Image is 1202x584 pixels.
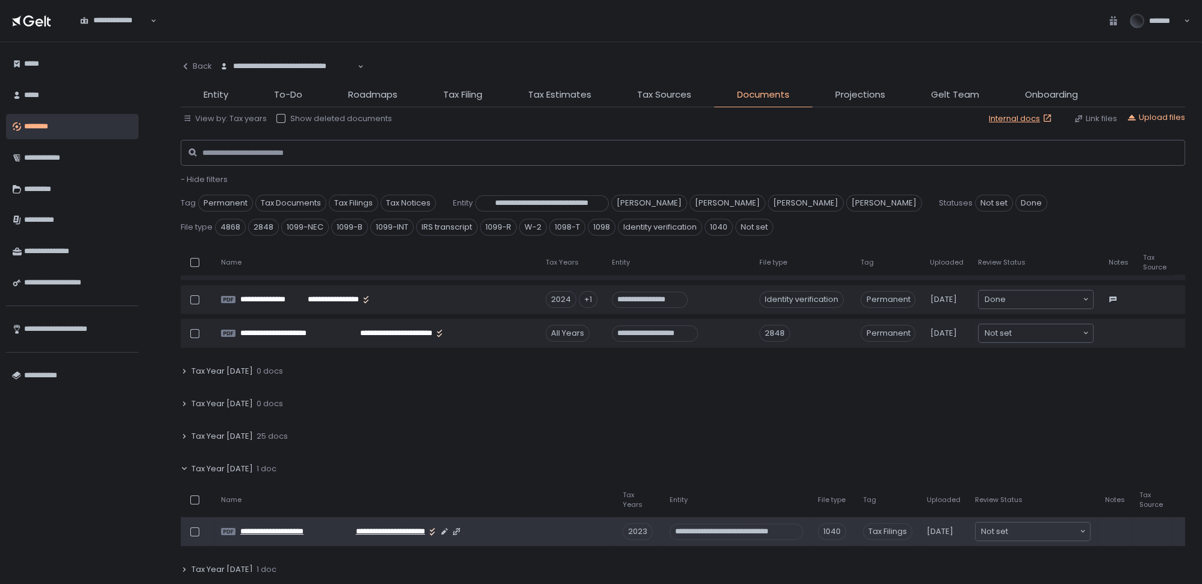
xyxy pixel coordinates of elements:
[519,219,547,236] span: W-2
[329,195,378,212] span: Tax Filings
[611,195,687,212] span: [PERSON_NAME]
[737,88,789,102] span: Documents
[221,495,241,504] span: Name
[331,219,368,236] span: 1099-B
[984,327,1011,339] span: Not set
[274,88,302,102] span: To-Do
[637,88,691,102] span: Tax Sources
[181,54,212,78] button: Back
[181,174,228,185] button: - Hide filters
[1105,495,1125,504] span: Notes
[215,219,246,236] span: 4868
[549,219,585,236] span: 1098-T
[183,113,267,124] button: View by: Tax years
[181,174,228,185] span: - Hide filters
[1127,112,1185,123] button: Upload files
[978,258,1026,267] span: Review Status
[453,198,473,209] span: Entity
[1142,253,1166,271] span: Tax Source
[281,219,329,236] span: 1099-NEC
[370,219,414,236] span: 1099-INT
[975,495,1023,504] span: Review Status
[220,72,357,84] input: Search for option
[931,88,979,102] span: Gelt Team
[546,325,590,342] div: All Years
[612,258,630,267] span: Entity
[975,195,1013,212] span: Not set
[1074,113,1117,124] button: Link files
[257,366,283,377] span: 0 docs
[1025,88,1078,102] span: Onboarding
[768,195,844,212] span: [PERSON_NAME]
[818,523,846,540] div: 1040
[416,219,478,236] span: IRS transcript
[546,258,579,267] span: Tax Years
[480,219,517,236] span: 1099-R
[623,523,653,540] div: 2023
[670,495,688,504] span: Entity
[979,290,1093,309] div: Search for option
[979,324,1093,342] div: Search for option
[930,258,964,267] span: Uploaded
[528,88,591,102] span: Tax Estimates
[192,431,253,442] span: Tax Year [DATE]
[257,398,283,409] span: 0 docs
[588,219,615,236] span: 1098
[221,258,241,267] span: Name
[861,258,874,267] span: Tag
[192,366,253,377] span: Tax Year [DATE]
[192,463,253,474] span: Tax Year [DATE]
[1011,327,1082,339] input: Search for option
[981,526,1008,538] span: Not set
[939,198,973,209] span: Statuses
[759,291,844,308] div: Identity verification
[257,431,288,442] span: 25 docs
[212,54,364,79] div: Search for option
[759,258,787,267] span: File type
[861,325,915,342] span: Permanent
[1015,195,1047,212] span: Done
[1005,294,1082,306] input: Search for option
[927,495,961,504] span: Uploaded
[204,88,228,102] span: Entity
[181,222,213,233] span: File type
[1008,526,1079,538] input: Search for option
[930,294,956,305] span: [DATE]
[735,219,773,236] span: Not set
[863,495,876,504] span: Tag
[192,564,253,575] span: Tax Year [DATE]
[1139,491,1163,509] span: Tax Source
[443,88,482,102] span: Tax Filing
[930,328,956,339] span: [DATE]
[80,26,149,38] input: Search for option
[618,219,702,236] span: Identity verification
[984,294,1005,306] span: Done
[818,495,845,504] span: File type
[198,195,253,212] span: Permanent
[759,325,790,342] div: 2848
[248,219,279,236] span: 2848
[1108,258,1128,267] span: Notes
[861,291,915,308] span: Permanent
[690,195,765,212] span: [PERSON_NAME]
[348,88,397,102] span: Roadmaps
[255,195,326,212] span: Tax Documents
[257,564,276,575] span: 1 doc
[72,8,157,33] div: Search for option
[579,291,597,308] div: +1
[705,219,733,236] span: 1040
[181,61,212,72] div: Back
[927,526,953,537] span: [DATE]
[181,198,196,209] span: Tag
[863,523,912,540] span: Tax Filings
[835,88,885,102] span: Projections
[846,195,922,212] span: [PERSON_NAME]
[192,398,253,409] span: Tax Year [DATE]
[989,113,1054,124] a: Internal docs
[257,463,276,474] span: 1 doc
[623,491,655,509] span: Tax Years
[546,291,576,308] div: 2024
